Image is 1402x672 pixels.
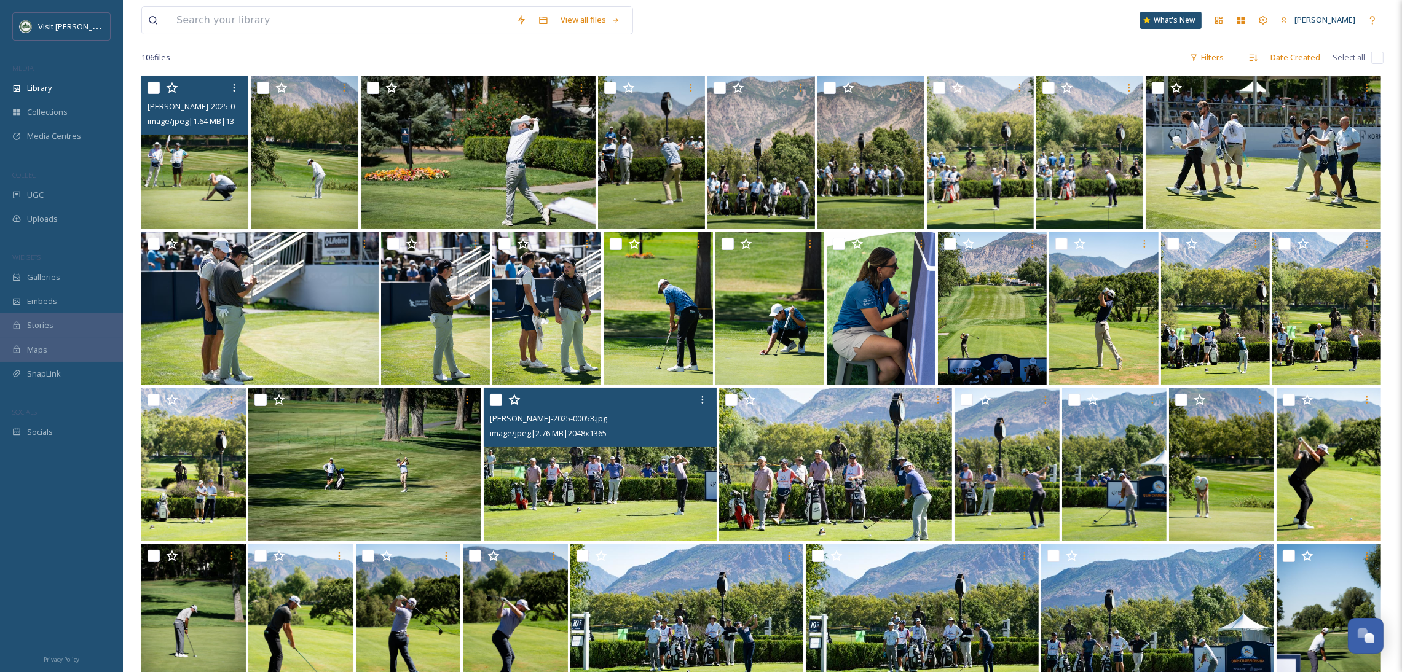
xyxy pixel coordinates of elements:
[827,232,935,385] img: korn-ferry-2025-00060.jpg
[12,63,34,72] span: MEDIA
[484,388,717,541] img: korn-ferry-2025-00053.jpg
[141,232,379,385] img: korn-ferry-2025-00065.jpg
[12,170,39,179] span: COLLECT
[251,76,358,229] img: korn-ferry-2025-00073.jpg
[141,76,248,229] img: korn-ferry-2025-00074.jpg
[554,8,626,32] a: View all files
[707,76,814,229] img: korn-ferry-2025-00070.jpg
[27,213,58,225] span: Uploads
[1169,388,1274,541] img: korn-ferry-2025-00048.jpg
[20,20,32,33] img: Unknown.png
[148,100,265,112] span: [PERSON_NAME]-2025-00074.jpg
[490,413,607,424] span: [PERSON_NAME]-2025-00053.jpg
[1274,8,1361,32] a: [PERSON_NAME]
[492,232,601,385] img: korn-ferry-2025-00063.jpg
[27,130,81,142] span: Media Centres
[27,426,53,438] span: Socials
[955,388,1059,541] img: korn-ferry-2025-00051.jpg
[141,52,170,63] span: 106 file s
[1161,232,1270,385] img: korn-ferry-2025-00057.jpg
[27,272,60,283] span: Galleries
[719,388,952,541] img: korn-ferry-2025-00052.jpg
[27,82,52,94] span: Library
[38,20,116,32] span: Visit [PERSON_NAME]
[381,232,490,385] img: korn-ferry-2025-00064.jpg
[44,655,79,663] span: Privacy Policy
[604,232,712,385] img: korn-ferry-2025-00062.jpg
[248,388,481,541] img: korn-ferry-2025-00054.jpg
[1348,618,1384,654] button: Open Chat
[27,295,57,307] span: Embeds
[27,344,47,356] span: Maps
[1062,388,1167,541] img: korn-ferry-2025-00050.jpg
[27,368,61,380] span: SnapLink
[1140,12,1202,29] a: What's New
[170,7,510,34] input: Search your library
[490,428,607,439] span: image/jpeg | 2.76 MB | 2048 x 1365
[1049,232,1158,385] img: korn-ferry-2025-00058.jpg
[1184,45,1230,69] div: Filters
[817,76,924,229] img: korn-ferry-2025-00069.jpg
[1146,76,1381,229] img: korn-ferry-2025-00066.jpg
[361,76,596,229] img: korn-ferry-2025-00072.jpg
[598,76,705,229] img: korn-ferry-2025-00071.jpg
[1036,76,1143,229] img: korn-ferry-2025-00067.jpg
[148,115,264,127] span: image/jpeg | 1.64 MB | 1365 x 2048
[27,189,44,201] span: UGC
[12,407,37,416] span: SOCIALS
[715,232,824,385] img: korn-ferry-2025-00061.jpg
[1333,52,1365,63] span: Select all
[44,651,79,666] a: Privacy Policy
[927,76,1034,229] img: korn-ferry-2025-00068.jpg
[12,252,41,262] span: WIDGETS
[1277,388,1381,541] img: korn-ferry-2025-00047.jpg
[27,106,68,118] span: Collections
[938,232,1047,385] img: korn-ferry-2025-00059.jpg
[27,319,53,331] span: Stories
[1264,45,1326,69] div: Date Created
[1294,14,1355,25] span: [PERSON_NAME]
[141,388,246,541] img: korn-ferry-2025-00055.jpg
[1272,232,1381,385] img: korn-ferry-2025-00056.jpg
